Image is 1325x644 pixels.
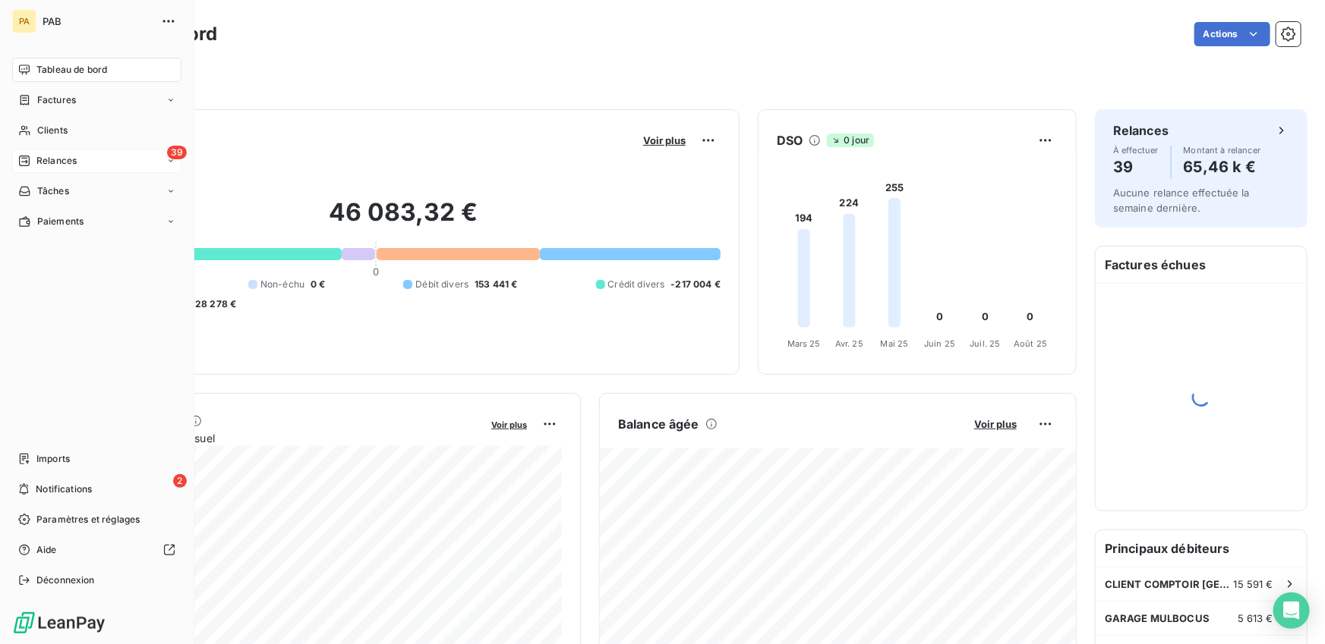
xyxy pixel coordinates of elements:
[881,338,909,349] tspan: Mai 25
[37,215,84,228] span: Paiements
[260,278,304,291] span: Non-échu
[670,278,721,291] span: -217 004 €
[173,474,187,488] span: 2
[12,507,181,532] a: Paramètres et réglages
[12,447,181,471] a: Imports
[37,184,69,198] span: Tâches
[12,611,106,635] img: Logo LeanPay
[37,93,76,107] span: Factures
[491,419,527,430] span: Voir plus
[36,482,92,496] span: Notifications
[1113,187,1250,214] span: Aucune relance effectuée la semaine dernière.
[639,134,690,147] button: Voir plus
[970,338,1000,349] tspan: Juil. 25
[608,278,665,291] span: Crédit divers
[12,58,181,82] a: Tableau de bord
[191,297,236,311] span: -28 278 €
[43,15,152,27] span: PAB
[1014,338,1047,349] tspan: Août 25
[1113,146,1159,155] span: À effectuer
[373,265,379,278] span: 0
[924,338,955,349] tspan: Juin 25
[787,338,821,349] tspan: Mars 25
[970,417,1021,431] button: Voir plus
[36,63,107,77] span: Tableau de bord
[1113,155,1159,179] h4: 39
[1113,121,1169,140] h6: Relances
[311,278,325,291] span: 0 €
[167,146,187,159] span: 39
[643,134,686,146] span: Voir plus
[12,209,181,234] a: Paiements
[86,430,481,446] span: Chiffre d'affaires mensuel
[1096,530,1307,567] h6: Principaux débiteurs
[1184,146,1261,155] span: Montant à relancer
[37,124,68,137] span: Clients
[827,134,874,147] span: 0 jour
[1184,155,1261,179] h4: 65,46 k €
[36,543,57,557] span: Aide
[1096,247,1307,283] h6: Factures échues
[86,197,721,243] h2: 46 083,32 €
[618,415,699,433] h6: Balance âgée
[12,88,181,112] a: Factures
[974,418,1017,430] span: Voir plus
[835,338,863,349] tspan: Avr. 25
[36,573,95,587] span: Déconnexion
[1234,578,1273,590] span: 15 591 €
[36,452,70,466] span: Imports
[36,513,140,526] span: Paramètres et réglages
[1194,22,1270,46] button: Actions
[12,538,181,562] a: Aide
[36,154,77,168] span: Relances
[415,278,468,291] span: Débit divers
[487,417,532,431] button: Voir plus
[12,179,181,203] a: Tâches
[1105,578,1234,590] span: CLIENT COMPTOIR [GEOGRAPHIC_DATA]
[12,118,181,143] a: Clients
[12,149,181,173] a: 39Relances
[1273,592,1310,629] div: Open Intercom Messenger
[777,131,803,149] h6: DSO
[1238,612,1273,624] span: 5 613 €
[475,278,517,291] span: 153 441 €
[12,9,36,33] div: PA
[1105,612,1210,624] span: GARAGE MULBOCUS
